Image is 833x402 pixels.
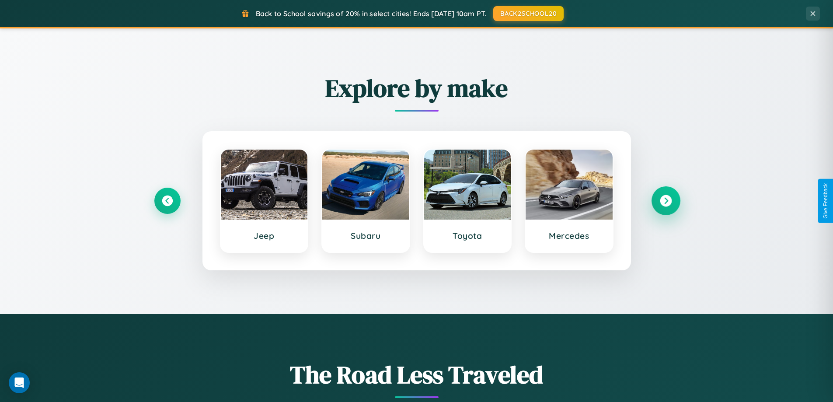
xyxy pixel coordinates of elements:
[331,231,401,241] h3: Subaru
[256,9,487,18] span: Back to School savings of 20% in select cities! Ends [DATE] 10am PT.
[9,372,30,393] div: Open Intercom Messenger
[534,231,604,241] h3: Mercedes
[493,6,564,21] button: BACK2SCHOOL20
[823,183,829,219] div: Give Feedback
[154,71,679,105] h2: Explore by make
[154,358,679,392] h1: The Road Less Traveled
[433,231,502,241] h3: Toyota
[230,231,299,241] h3: Jeep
